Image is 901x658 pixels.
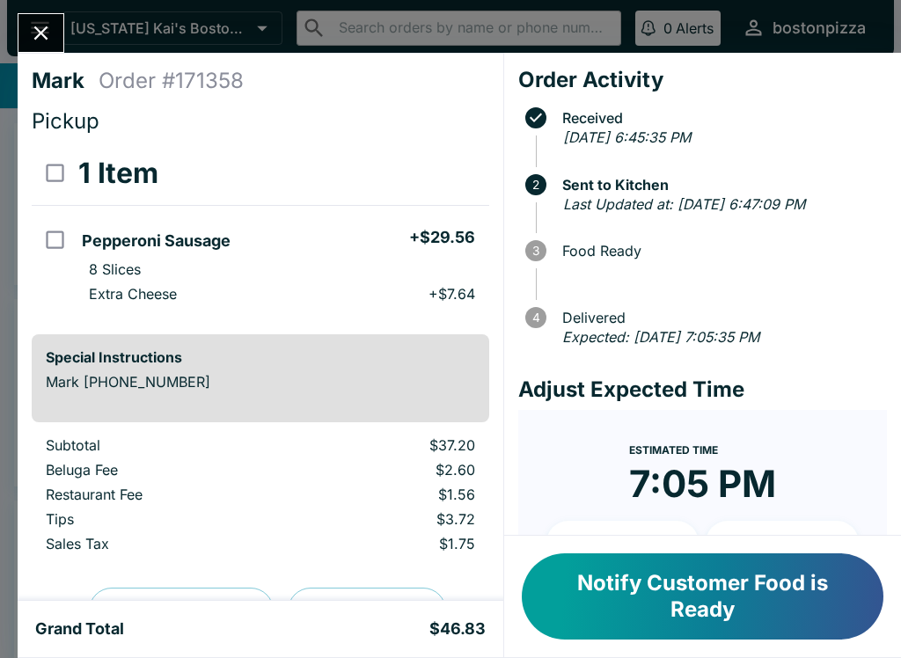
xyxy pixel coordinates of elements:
h5: + $29.56 [409,227,475,248]
text: 3 [532,244,539,258]
em: Last Updated at: [DATE] 6:47:09 PM [563,195,805,213]
p: Extra Cheese [89,285,177,303]
span: Delivered [553,310,887,325]
text: 2 [532,178,539,192]
time: 7:05 PM [629,461,776,507]
h4: Order Activity [518,67,887,93]
span: Estimated Time [629,443,718,457]
span: Received [553,110,887,126]
p: Beluga Fee [46,461,278,479]
p: Restaurant Fee [46,486,278,503]
span: Pickup [32,108,99,134]
p: $2.60 [306,461,475,479]
em: Expected: [DATE] 7:05:35 PM [562,328,759,346]
button: + 20 [706,521,859,565]
h5: Grand Total [35,618,124,640]
h6: Special Instructions [46,348,475,366]
h4: Adjust Expected Time [518,377,887,403]
text: 4 [531,311,539,325]
p: Sales Tax [46,535,278,552]
h4: Order # 171358 [99,68,244,94]
p: $1.75 [306,535,475,552]
h4: Mark [32,68,99,94]
button: Preview Receipt [89,588,274,633]
p: $3.72 [306,510,475,528]
h5: $46.83 [429,618,486,640]
p: 8 Slices [89,260,141,278]
span: Sent to Kitchen [553,177,887,193]
h3: 1 Item [78,156,158,191]
em: [DATE] 6:45:35 PM [563,128,691,146]
button: + 10 [546,521,700,565]
p: Mark [PHONE_NUMBER] [46,373,475,391]
p: + $7.64 [429,285,475,303]
p: $37.20 [306,436,475,454]
button: Notify Customer Food is Ready [522,553,883,640]
button: Close [18,14,63,52]
table: orders table [32,142,489,320]
span: Food Ready [553,243,887,259]
p: Subtotal [46,436,278,454]
p: Tips [46,510,278,528]
table: orders table [32,436,489,559]
button: Print Receipt [288,588,446,633]
h5: Pepperoni Sausage [82,230,231,252]
p: $1.56 [306,486,475,503]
